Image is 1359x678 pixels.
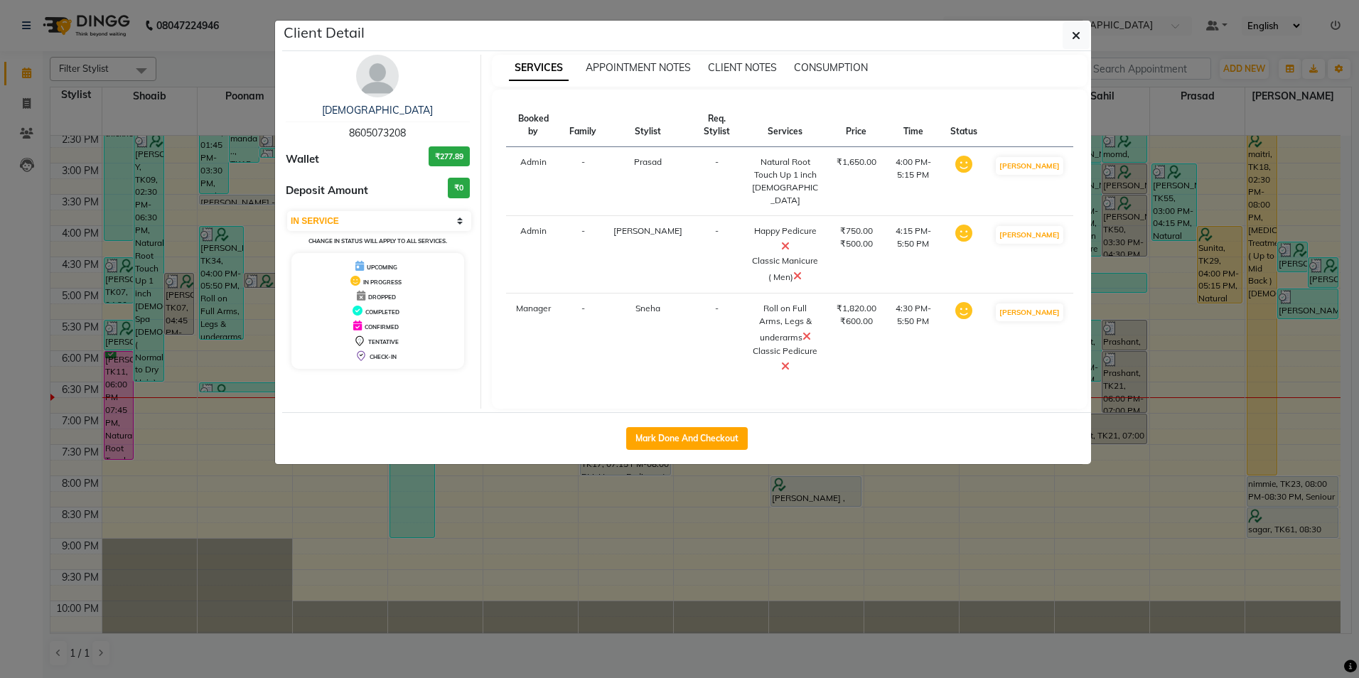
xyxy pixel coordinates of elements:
[751,225,820,254] div: Happy Pedicure
[605,104,691,147] th: Stylist
[586,61,691,74] span: APPOINTMENT NOTES
[837,302,876,315] div: ₹1,820.00
[349,127,406,139] span: 8605073208
[561,216,605,294] td: -
[506,147,562,216] td: Admin
[691,104,743,147] th: Req. Stylist
[368,338,399,345] span: TENTATIVE
[942,104,986,147] th: Status
[837,315,876,328] div: ₹600.00
[506,294,562,384] td: Manager
[885,104,942,147] th: Time
[691,216,743,294] td: -
[363,279,402,286] span: IN PROGRESS
[794,61,868,74] span: CONSUMPTION
[367,264,397,271] span: UPCOMING
[368,294,396,301] span: DROPPED
[743,104,828,147] th: Services
[837,225,876,237] div: ₹750.00
[613,225,682,236] span: [PERSON_NAME]
[356,55,399,97] img: avatar
[837,237,876,250] div: ₹500.00
[365,308,399,316] span: COMPLETED
[885,216,942,294] td: 4:15 PM-5:50 PM
[837,156,876,168] div: ₹1,650.00
[751,156,820,207] div: Natural Root Touch Up 1 inch [DEMOGRAPHIC_DATA]
[561,104,605,147] th: Family
[691,294,743,384] td: -
[284,22,365,43] h5: Client Detail
[691,147,743,216] td: -
[751,345,820,375] div: Classic Pedicure
[635,303,660,313] span: Sneha
[429,146,470,167] h3: ₹277.89
[370,353,397,360] span: CHECK-IN
[885,147,942,216] td: 4:00 PM-5:15 PM
[506,216,562,294] td: Admin
[365,323,399,330] span: CONFIRMED
[626,427,748,450] button: Mark Done And Checkout
[561,147,605,216] td: -
[448,178,470,198] h3: ₹0
[286,151,319,168] span: Wallet
[885,294,942,384] td: 4:30 PM-5:50 PM
[322,104,433,117] a: [DEMOGRAPHIC_DATA]
[509,55,569,81] span: SERVICES
[751,302,820,345] div: Roll on Full Arms, Legs & underarms
[708,61,777,74] span: CLIENT NOTES
[996,157,1063,175] button: [PERSON_NAME]
[506,104,562,147] th: Booked by
[286,183,368,199] span: Deposit Amount
[996,226,1063,244] button: [PERSON_NAME]
[634,156,662,167] span: Prasad
[996,303,1063,321] button: [PERSON_NAME]
[308,237,447,244] small: Change in status will apply to all services.
[751,254,820,284] div: Classic Manicure ( Men)
[828,104,885,147] th: Price
[561,294,605,384] td: -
